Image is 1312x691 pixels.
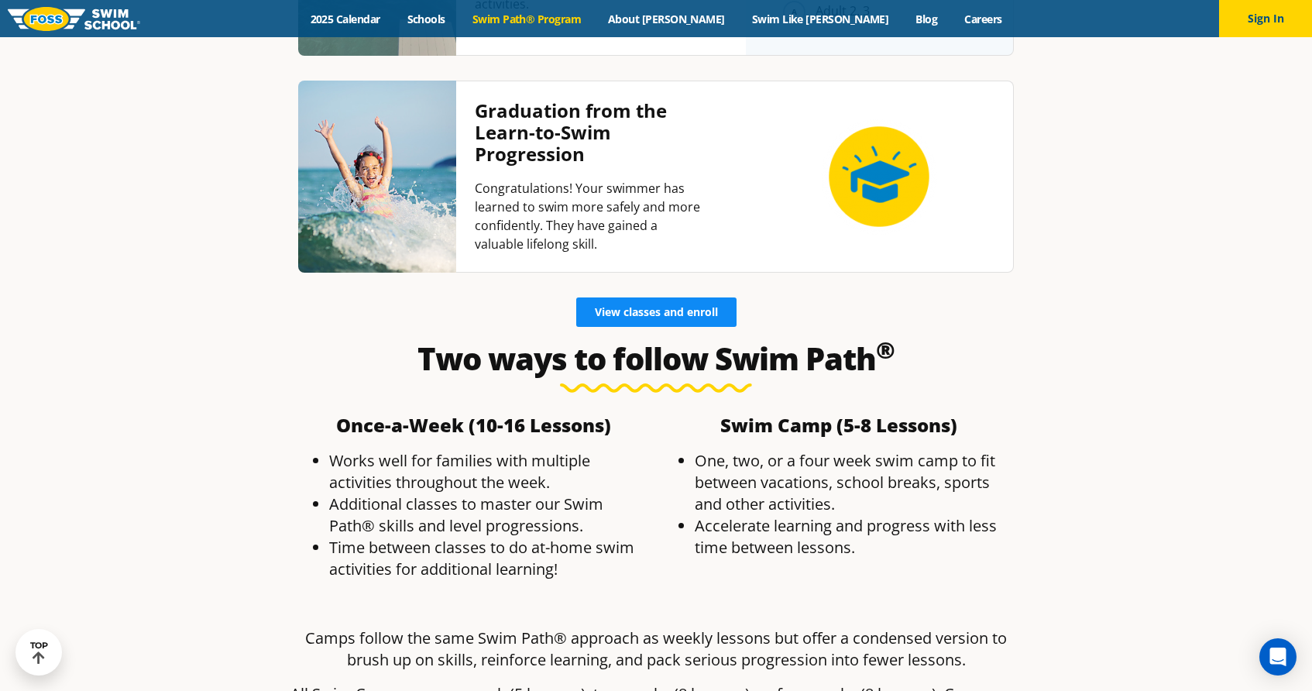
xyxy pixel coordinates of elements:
[876,334,895,366] sup: ®
[695,450,1014,515] li: One, two, or a four week swim camp to fit between vacations, school breaks, sports and other acti...
[720,412,957,438] b: Swim Camp (5-8 Lessons)
[30,641,48,665] div: TOP
[459,12,594,26] a: Swim Path® Program
[336,412,611,438] b: Once-a-Week (10-16 Lessons)
[297,12,393,26] a: 2025 Calendar
[1259,638,1297,676] div: Open Intercom Messenger
[821,119,937,235] img: icon-graduation-circle
[951,12,1015,26] a: Careers
[329,450,648,493] li: Works well for families with multiple activities throughout the week.
[393,12,459,26] a: Schools
[290,340,1022,377] h2: Two ways to follow Swim Path
[475,179,709,253] p: Congratulations! Your swimmer has learned to swim more safely and more confidently. They have gai...
[475,100,709,165] h4: Graduation from the Learn-to-Swim Progression
[595,12,739,26] a: About [PERSON_NAME]
[8,7,140,31] img: FOSS Swim School Logo
[290,627,1022,671] p: Camps follow the same Swim Path® approach as weekly lessons but offer a condensed version to brus...
[902,12,951,26] a: Blog
[329,493,648,537] li: Additional classes to master our Swim Path® skills and level progressions.
[695,515,1014,559] li: Accelerate learning and progress with less time between lessons.
[298,416,648,435] h4: ​
[329,537,648,580] li: Time between classes to do at-home swim activities for additional learning!
[738,12,902,26] a: Swim Like [PERSON_NAME]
